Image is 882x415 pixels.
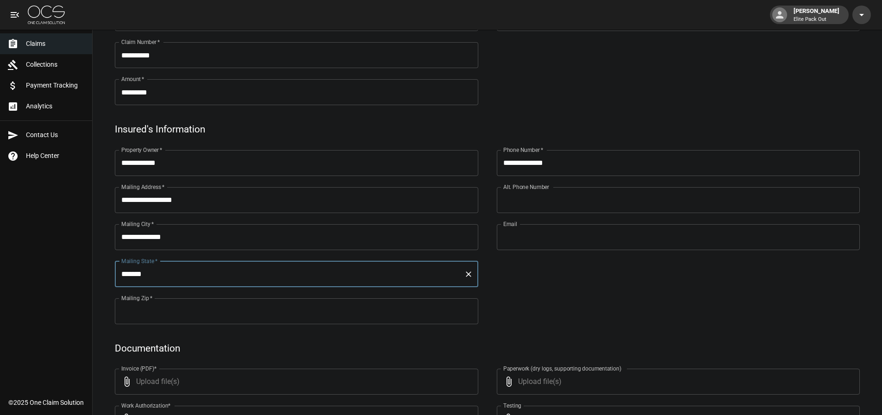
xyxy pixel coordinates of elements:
label: Claim Number [121,38,160,46]
label: Testing [503,402,521,409]
button: open drawer [6,6,24,24]
span: Upload file(s) [136,369,453,395]
span: Collections [26,60,85,69]
label: Property Owner [121,146,163,154]
label: Mailing Zip [121,294,153,302]
div: [PERSON_NAME] [790,6,843,23]
label: Alt. Phone Number [503,183,549,191]
label: Mailing State [121,257,157,265]
p: Elite Pack Out [794,16,839,24]
span: Analytics [26,101,85,111]
label: Phone Number [503,146,543,154]
label: Mailing Address [121,183,164,191]
label: Email [503,220,517,228]
span: Help Center [26,151,85,161]
span: Claims [26,39,85,49]
label: Work Authorization* [121,402,171,409]
img: ocs-logo-white-transparent.png [28,6,65,24]
div: © 2025 One Claim Solution [8,398,84,407]
label: Mailing City [121,220,154,228]
button: Clear [462,268,475,281]
span: Payment Tracking [26,81,85,90]
label: Amount [121,75,144,83]
span: Upload file(s) [518,369,835,395]
span: Contact Us [26,130,85,140]
label: Invoice (PDF)* [121,365,157,372]
label: Paperwork (dry logs, supporting documentation) [503,365,621,372]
